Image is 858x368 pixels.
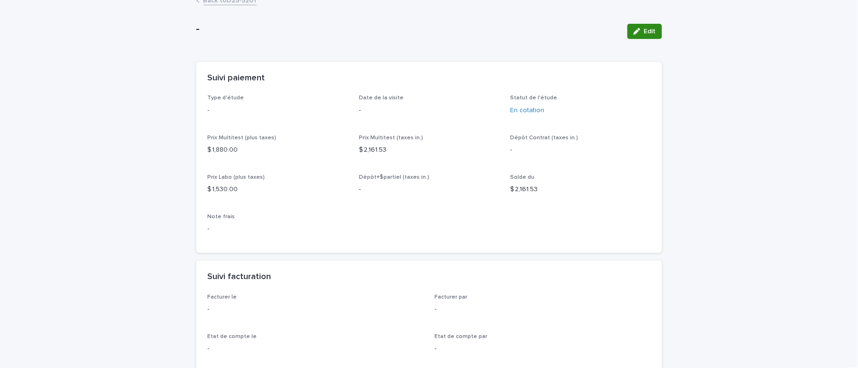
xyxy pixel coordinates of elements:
[208,184,348,194] p: $ 1,530.00
[208,294,237,300] span: Facturer le
[208,344,424,354] p: -
[359,145,499,155] p: $ 2,161.53
[644,28,656,35] span: Edit
[511,135,578,141] span: Dépôt Contrat (taxes in.)
[208,135,277,141] span: Prix Multitest (plus taxes)
[435,294,468,300] span: Facturer par
[359,106,499,116] p: -
[435,304,651,314] p: -
[208,304,424,314] p: -
[208,334,257,339] span: Etat de compte le
[435,334,488,339] span: Etat de compte par
[208,95,244,101] span: Type d'étude
[511,95,558,101] span: Statut de l'étude
[208,224,651,234] p: -
[511,174,535,180] span: Solde du
[511,145,651,155] p: -
[511,184,651,194] p: $ 2,161.53
[435,344,651,354] p: -
[359,135,423,141] span: Prix Multitest (taxes in.)
[208,145,348,155] p: $ 1,880.00
[208,106,348,116] p: -
[208,214,235,220] span: Note frais
[511,106,545,116] a: En cotation
[208,174,265,180] span: Prix Labo (plus taxes)
[359,95,404,101] span: Date de la visite
[359,184,499,194] p: -
[359,174,429,180] span: Dépôt+$partiel (taxes in.)
[208,272,271,282] h2: Suivi facturation
[627,24,662,39] button: Edit
[208,73,265,84] h2: Suivi paiement
[196,22,620,36] p: -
